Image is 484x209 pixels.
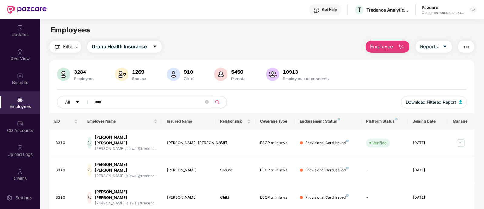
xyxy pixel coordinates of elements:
[95,201,157,206] div: [PERSON_NAME].jaiswal@tredenc...
[54,43,61,51] img: svg+xml;base64,PHN2ZyB4bWxucz0iaHR0cDovL3d3dy53My5vcmcvMjAwMC9zdmciIHdpZHRoPSIyNCIgaGVpZ2h0PSIyNC...
[95,134,157,146] div: [PERSON_NAME] [PERSON_NAME]
[413,140,443,146] div: [DATE]
[51,25,90,34] span: Employees
[55,167,78,173] div: 3310
[220,140,250,146] div: Self
[167,195,210,201] div: [PERSON_NAME]
[413,167,443,173] div: [DATE]
[260,167,290,173] div: ESCP or in laws
[255,113,295,130] th: Coverage Type
[54,119,73,124] span: EID
[167,68,180,81] img: svg+xml;base64,PHN2ZyB4bWxucz0iaHR0cDovL3d3dy53My5vcmcvMjAwMC9zdmciIHhtbG5zOnhsaW5rPSJodHRwOi8vd3...
[366,41,409,53] button: Employee
[131,76,148,81] div: Spouse
[167,167,210,173] div: [PERSON_NAME]
[305,195,349,201] div: Provisional Card Issued
[471,7,476,12] img: svg+xml;base64,PHN2ZyBpZD0iRHJvcGRvd24tMzJ4MzIiIHhtbG5zPSJodHRwOi8vd3d3LnczLm9yZy8yMDAwL3N2ZyIgd2...
[346,140,349,142] img: svg+xml;base64,PHN2ZyB4bWxucz0iaHR0cDovL3d3dy53My5vcmcvMjAwMC9zdmciIHdpZHRoPSI4IiBoZWlnaHQ9IjgiIH...
[205,99,209,105] span: close-circle
[398,43,405,51] img: svg+xml;base64,PHN2ZyB4bWxucz0iaHR0cDovL3d3dy53My5vcmcvMjAwMC9zdmciIHhtbG5zOnhsaW5rPSJodHRwOi8vd3...
[443,44,447,49] span: caret-down
[346,194,349,197] img: svg+xml;base64,PHN2ZyB4bWxucz0iaHR0cDovL3d3dy53My5vcmcvMjAwMC9zdmciIHdpZHRoPSI4IiBoZWlnaHQ9IjgiIH...
[87,41,162,53] button: Group Health Insurancecaret-down
[57,68,70,81] img: svg+xml;base64,PHN2ZyB4bWxucz0iaHR0cDovL3d3dy53My5vcmcvMjAwMC9zdmciIHhtbG5zOnhsaW5rPSJodHRwOi8vd3...
[322,7,337,12] div: Get Help
[95,173,157,179] div: [PERSON_NAME].jaiswal@tredenc...
[205,100,209,104] span: close-circle
[361,157,408,184] td: -
[17,145,23,151] img: svg+xml;base64,PHN2ZyBpZD0iVXBsb2FkX0xvZ3MiIGRhdGEtbmFtZT0iVXBsb2FkIExvZ3MiIHhtbG5zPSJodHRwOi8vd3...
[372,140,387,146] div: Verified
[95,146,157,152] div: [PERSON_NAME].jaiswal@tredenc...
[282,69,330,75] div: 10913
[212,96,227,108] button: search
[115,68,128,81] img: svg+xml;base64,PHN2ZyB4bWxucz0iaHR0cDovL3d3dy53My5vcmcvMjAwMC9zdmciIHhtbG5zOnhsaW5rPSJodHRwOi8vd3...
[357,6,361,13] span: T
[338,118,340,120] img: svg+xml;base64,PHN2ZyB4bWxucz0iaHR0cDovL3d3dy53My5vcmcvMjAwMC9zdmciIHdpZHRoPSI4IiBoZWlnaHQ9IjgiIH...
[17,49,23,55] img: svg+xml;base64,PHN2ZyBpZD0iSG9tZSIgeG1sbnM9Imh0dHA6Ly93d3cudzMub3JnLzIwMDAvc3ZnIiB3aWR0aD0iMjAiIG...
[448,113,475,130] th: Manage
[413,195,443,201] div: [DATE]
[92,43,147,50] span: Group Health Insurance
[305,167,349,173] div: Provisional Card Issued
[73,69,96,75] div: 3284
[401,96,467,108] button: Download Filtered Report
[55,140,78,146] div: 3310
[260,195,290,201] div: ESCP or in laws
[82,113,162,130] th: Employee Name
[406,99,456,106] span: Download Filtered Report
[63,43,77,50] span: Filters
[220,119,246,124] span: Relationship
[17,73,23,79] img: svg+xml;base64,PHN2ZyBpZD0iQmVuZWZpdHMiIHhtbG5zPSJodHRwOi8vd3d3LnczLm9yZy8yMDAwL3N2ZyIgd2lkdGg9Ij...
[95,162,157,173] div: [PERSON_NAME] [PERSON_NAME]
[162,113,215,130] th: Insured Name
[266,68,279,81] img: svg+xml;base64,PHN2ZyB4bWxucz0iaHR0cDovL3d3dy53My5vcmcvMjAwMC9zdmciIHhtbG5zOnhsaW5rPSJodHRwOi8vd3...
[408,113,448,130] th: Joining Date
[65,99,70,106] span: All
[17,25,23,31] img: svg+xml;base64,PHN2ZyBpZD0iVXBkYXRlZCIgeG1sbnM9Imh0dHA6Ly93d3cudzMub3JnLzIwMDAvc3ZnIiB3aWR0aD0iMj...
[152,44,157,49] span: caret-down
[87,119,153,124] span: Employee Name
[49,113,83,130] th: EID
[17,169,23,175] img: svg+xml;base64,PHN2ZyBpZD0iQ2xhaW0iIHhtbG5zPSJodHRwOi8vd3d3LnczLm9yZy8yMDAwL3N2ZyIgd2lkdGg9IjIwIi...
[131,69,148,75] div: 1269
[55,195,78,201] div: 3310
[370,43,393,50] span: Employee
[282,76,330,81] div: Employees+dependents
[49,41,81,53] button: Filters
[14,195,34,201] div: Settings
[305,140,349,146] div: Provisional Card Issued
[420,43,438,50] span: Reports
[220,195,250,201] div: Child
[87,164,92,176] div: RJ
[17,97,23,103] img: svg+xml;base64,PHN2ZyBpZD0iRW1wbG95ZWVzIiB4bWxucz0iaHR0cDovL3d3dy53My5vcmcvMjAwMC9zdmciIHdpZHRoPS...
[462,43,470,51] img: svg+xml;base64,PHN2ZyB4bWxucz0iaHR0cDovL3d3dy53My5vcmcvMjAwMC9zdmciIHdpZHRoPSIyNCIgaGVpZ2h0PSIyNC...
[422,5,464,10] div: Pazcare
[346,167,349,169] img: svg+xml;base64,PHN2ZyB4bWxucz0iaHR0cDovL3d3dy53My5vcmcvMjAwMC9zdmciIHdpZHRoPSI4IiBoZWlnaHQ9IjgiIH...
[167,140,210,146] div: [PERSON_NAME] [PERSON_NAME]
[212,100,224,105] span: search
[6,195,12,201] img: svg+xml;base64,PHN2ZyBpZD0iU2V0dGluZy0yMHgyMCIgeG1sbnM9Imh0dHA6Ly93d3cudzMub3JnLzIwMDAvc3ZnIiB3aW...
[183,69,195,75] div: 910
[57,96,94,108] button: Allcaret-down
[214,68,227,81] img: svg+xml;base64,PHN2ZyB4bWxucz0iaHR0cDovL3d3dy53My5vcmcvMjAwMC9zdmciIHhtbG5zOnhsaW5rPSJodHRwOi8vd3...
[230,69,247,75] div: 5450
[395,118,398,120] img: svg+xml;base64,PHN2ZyB4bWxucz0iaHR0cDovL3d3dy53My5vcmcvMjAwMC9zdmciIHdpZHRoPSI4IiBoZWlnaHQ9IjgiIH...
[416,41,452,53] button: Reportscaret-down
[87,137,92,149] div: RJ
[260,140,290,146] div: ESCP or in laws
[95,189,157,201] div: [PERSON_NAME] [PERSON_NAME]
[300,119,356,124] div: Endorsement Status
[7,6,47,14] img: New Pazcare Logo
[73,76,96,81] div: Employees
[366,119,403,124] div: Platform Status
[366,7,409,13] div: Tredence Analytics Solutions Private Limited
[313,7,320,13] img: svg+xml;base64,PHN2ZyBpZD0iSGVscC0zMngzMiIgeG1sbnM9Imh0dHA6Ly93d3cudzMub3JnLzIwMDAvc3ZnIiB3aWR0aD...
[456,138,466,148] img: manageButton
[215,113,255,130] th: Relationship
[220,167,250,173] div: Spouse
[183,76,195,81] div: Child
[230,76,247,81] div: Parents
[422,10,464,15] div: Customer_success_team_lead
[17,121,23,127] img: svg+xml;base64,PHN2ZyBpZD0iQ0RfQWNjb3VudHMiIGRhdGEtbmFtZT0iQ0QgQWNjb3VudHMiIHhtbG5zPSJodHRwOi8vd3...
